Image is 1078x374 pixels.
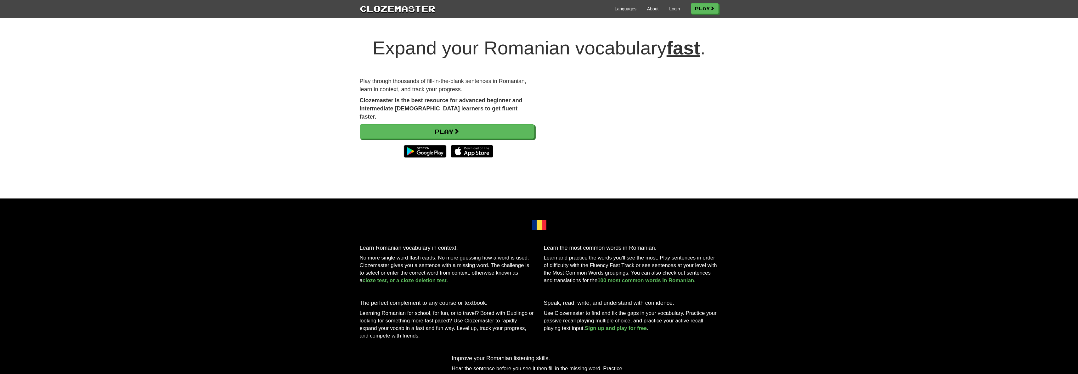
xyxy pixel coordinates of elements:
[451,145,493,158] img: Download_on_the_App_Store_Badge_US-UK_135x40-25178aeef6eb6b83b96f5f2d004eda3bffbb37122de64afbaef7...
[360,97,522,120] strong: Clozemaster is the best resource for advanced beginner and intermediate [DEMOGRAPHIC_DATA] learne...
[360,310,534,340] p: Learning Romanian for school, for fun, or to travel? Bored with Duolingo or looking for something...
[585,325,647,331] a: Sign up and play for free
[544,310,719,332] p: Use Clozemaster to find and fix the gaps in your vocabulary. Practice your passive recall playing...
[452,355,626,362] h3: Improve your Romanian listening skills.
[544,254,719,284] p: Learn and practice the words you'll see the most. Play sentences in order of difficulty with the ...
[691,3,719,14] a: Play
[360,245,534,251] h3: Learn Romanian vocabulary in context.
[360,77,534,93] p: Play through thousands of fill-in-the-blank sentences in Romanian, learn in context, and track yo...
[360,300,534,306] h3: The perfect complement to any course or textbook.
[360,3,435,14] a: Clozemaster
[360,254,534,284] p: No more single word flash cards. No more guessing how a word is used. Clozemaster gives you a sen...
[544,245,719,251] h3: Learn the most common words in Romanian.
[669,6,680,12] a: Login
[363,277,447,283] a: cloze test, or a cloze deletion test
[360,38,719,59] h1: Expand your Romanian vocabulary .
[647,6,659,12] a: About
[401,142,449,161] img: Get it on Google Play
[667,37,700,59] u: fast
[615,6,636,12] a: Languages
[597,277,694,283] a: 100 most common words in Romanian
[360,124,534,139] a: Play
[544,300,719,306] h3: Speak, read, write, and understand with confidence.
